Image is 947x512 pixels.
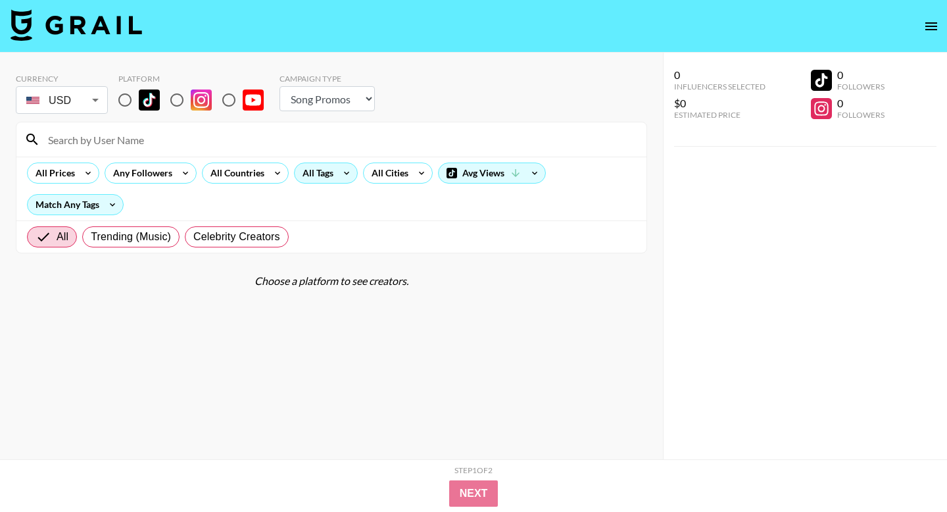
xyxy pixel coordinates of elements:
button: open drawer [918,13,944,39]
img: TikTok [139,90,160,111]
div: Step 1 of 2 [454,465,493,475]
iframe: Drift Widget Chat Controller [881,446,931,496]
img: Grail Talent [11,9,142,41]
div: Match Any Tags [28,195,123,215]
div: 0 [674,68,765,82]
input: Search by User Name [40,129,639,150]
div: Currency [16,74,108,84]
div: Any Followers [105,163,175,183]
div: 0 [837,97,885,110]
div: Followers [837,110,885,120]
div: Avg Views [439,163,545,183]
div: $0 [674,97,765,110]
div: All Cities [364,163,411,183]
div: All Prices [28,163,78,183]
img: Instagram [191,90,212,111]
button: Next [449,480,498,507]
span: All [57,229,68,245]
div: 0 [837,68,885,82]
div: All Countries [203,163,267,183]
div: Followers [837,82,885,91]
div: Influencers Selected [674,82,765,91]
div: Campaign Type [279,74,375,84]
span: Celebrity Creators [193,229,280,245]
div: All Tags [295,163,336,183]
div: Estimated Price [674,110,765,120]
span: Trending (Music) [91,229,171,245]
div: Platform [118,74,274,84]
div: Choose a platform to see creators. [16,274,647,288]
img: YouTube [243,90,264,111]
div: USD [18,89,105,112]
